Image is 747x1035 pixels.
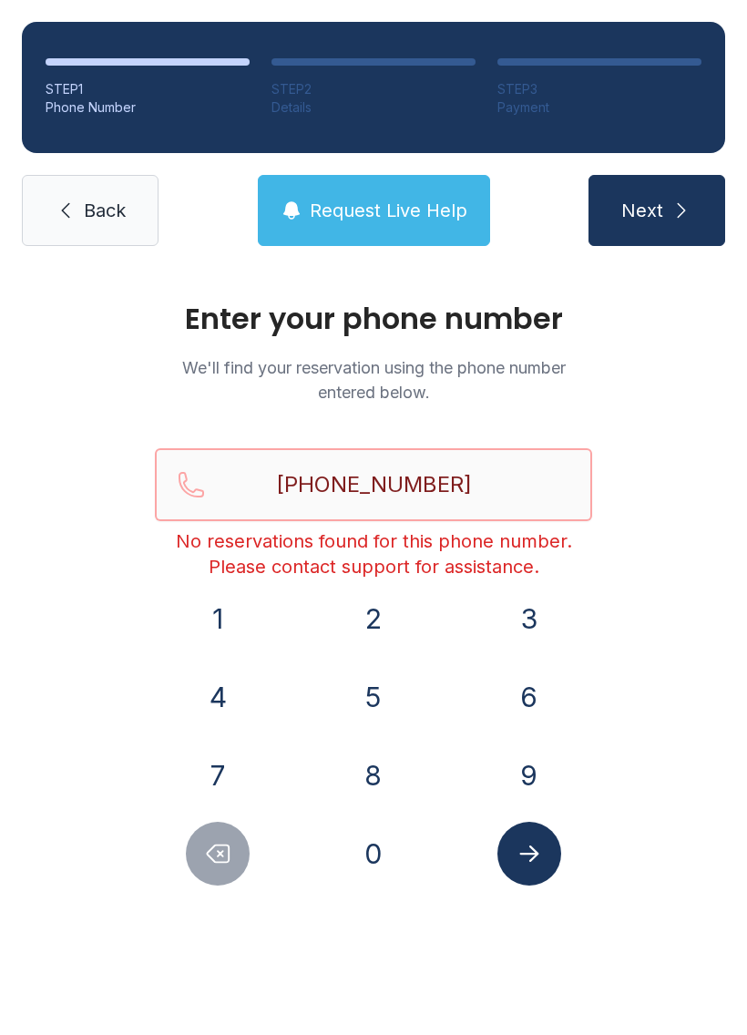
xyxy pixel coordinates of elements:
button: 3 [497,587,561,651]
button: 0 [342,822,405,886]
div: STEP 3 [497,80,701,98]
input: Reservation phone number [155,448,592,521]
span: Back [84,198,126,223]
div: STEP 1 [46,80,250,98]
div: Phone Number [46,98,250,117]
button: 7 [186,743,250,807]
div: Payment [497,98,701,117]
div: No reservations found for this phone number. Please contact support for assistance. [155,528,592,579]
div: STEP 2 [271,80,476,98]
span: Next [621,198,663,223]
button: 4 [186,665,250,729]
button: 1 [186,587,250,651]
button: Delete number [186,822,250,886]
button: 9 [497,743,561,807]
p: We'll find your reservation using the phone number entered below. [155,355,592,405]
button: 6 [497,665,561,729]
div: Details [271,98,476,117]
button: 8 [342,743,405,807]
span: Request Live Help [310,198,467,223]
button: 2 [342,587,405,651]
button: Submit lookup form [497,822,561,886]
h1: Enter your phone number [155,304,592,333]
button: 5 [342,665,405,729]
